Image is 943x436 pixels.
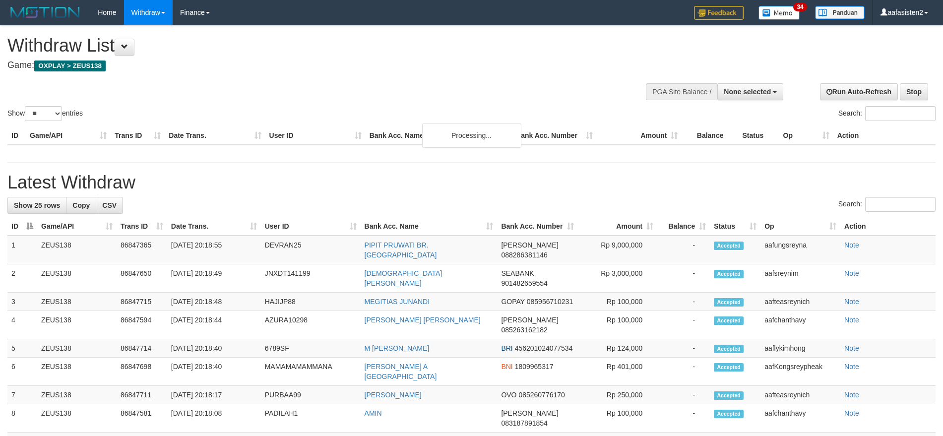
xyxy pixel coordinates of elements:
td: 5 [7,339,37,358]
td: ZEUS138 [37,293,117,311]
td: PADILAH1 [261,404,361,433]
a: M [PERSON_NAME] [365,344,430,352]
td: - [657,386,710,404]
a: Run Auto-Refresh [820,83,898,100]
td: aafteasreynich [760,293,840,311]
td: 2 [7,264,37,293]
a: [PERSON_NAME] [365,391,422,399]
td: [DATE] 20:18:08 [167,404,261,433]
td: [DATE] 20:18:48 [167,293,261,311]
h1: Withdraw List [7,36,619,56]
span: Accepted [714,410,744,418]
th: Bank Acc. Number: activate to sort column ascending [497,217,578,236]
th: Action [840,217,936,236]
th: Action [833,126,936,145]
td: 86847365 [117,236,167,264]
a: Note [844,363,859,371]
td: ZEUS138 [37,386,117,404]
td: [DATE] 20:18:55 [167,236,261,264]
a: Note [844,241,859,249]
th: Balance: activate to sort column ascending [657,217,710,236]
a: PIPIT PRUWATI BR. [GEOGRAPHIC_DATA] [365,241,437,259]
td: AZURA10298 [261,311,361,339]
td: - [657,236,710,264]
a: [PERSON_NAME] [PERSON_NAME] [365,316,481,324]
span: Copy 901482659554 to clipboard [501,279,547,287]
span: [PERSON_NAME] [501,241,558,249]
th: Date Trans.: activate to sort column ascending [167,217,261,236]
img: Feedback.jpg [694,6,744,20]
label: Show entries [7,106,83,121]
span: Accepted [714,316,744,325]
td: 86847714 [117,339,167,358]
a: Note [844,316,859,324]
th: Bank Acc. Name [366,126,512,145]
th: Amount: activate to sort column ascending [578,217,657,236]
span: Accepted [714,242,744,250]
a: Note [844,269,859,277]
a: MEGITIAS JUNANDI [365,298,430,306]
label: Search: [838,106,936,121]
span: [PERSON_NAME] [501,409,558,417]
td: Rp 124,000 [578,339,657,358]
td: aafsreynim [760,264,840,293]
th: ID: activate to sort column descending [7,217,37,236]
td: JNXDT141199 [261,264,361,293]
td: 86847594 [117,311,167,339]
span: Accepted [714,298,744,307]
th: Date Trans. [165,126,265,145]
td: - [657,293,710,311]
th: Op: activate to sort column ascending [760,217,840,236]
span: OVO [501,391,516,399]
td: ZEUS138 [37,236,117,264]
td: 86847715 [117,293,167,311]
td: aafungsreyna [760,236,840,264]
span: Copy 085956710231 to clipboard [527,298,573,306]
h4: Game: [7,61,619,70]
th: User ID: activate to sort column ascending [261,217,361,236]
a: Stop [900,83,928,100]
td: - [657,404,710,433]
a: Note [844,344,859,352]
span: BNI [501,363,512,371]
td: 3 [7,293,37,311]
span: Accepted [714,270,744,278]
a: Show 25 rows [7,197,66,214]
a: AMIN [365,409,382,417]
td: [DATE] 20:18:17 [167,386,261,404]
input: Search: [865,106,936,121]
span: 34 [793,2,807,11]
td: 1 [7,236,37,264]
th: Amount [597,126,682,145]
td: HAJIJP88 [261,293,361,311]
span: Accepted [714,345,744,353]
span: [PERSON_NAME] [501,316,558,324]
span: Copy 456201024077534 to clipboard [515,344,573,352]
span: Copy 083187891854 to clipboard [501,419,547,427]
td: Rp 100,000 [578,311,657,339]
span: None selected [724,88,771,96]
td: 86847650 [117,264,167,293]
a: [DEMOGRAPHIC_DATA][PERSON_NAME] [365,269,442,287]
td: ZEUS138 [37,404,117,433]
div: PGA Site Balance / [646,83,717,100]
span: SEABANK [501,269,534,277]
td: 86847711 [117,386,167,404]
td: ZEUS138 [37,339,117,358]
span: OXPLAY > ZEUS138 [34,61,106,71]
span: BRI [501,344,512,352]
td: Rp 250,000 [578,386,657,404]
td: 86847581 [117,404,167,433]
a: Note [844,409,859,417]
span: Accepted [714,391,744,400]
td: aafchanthavy [760,404,840,433]
th: Bank Acc. Name: activate to sort column ascending [361,217,498,236]
a: Note [844,298,859,306]
th: Balance [682,126,738,145]
td: ZEUS138 [37,311,117,339]
a: Note [844,391,859,399]
label: Search: [838,197,936,212]
td: 6 [7,358,37,386]
th: Op [779,126,833,145]
td: aaflykimhong [760,339,840,358]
